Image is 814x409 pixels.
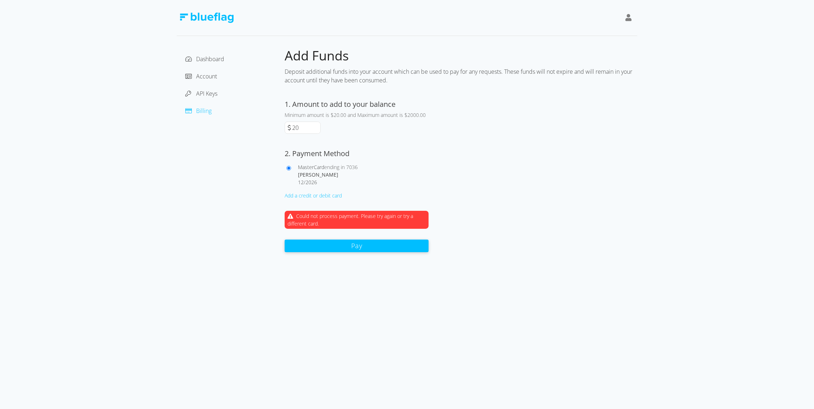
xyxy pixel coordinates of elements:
[298,164,324,171] span: MasterCard
[285,240,429,252] button: Pay
[285,99,395,109] label: 1. Amount to add to your balance
[298,179,304,186] span: 12
[285,111,429,119] div: Minimum amount is $20.00 and Maximum amount is $2000.00
[185,72,217,80] a: Account
[285,64,637,87] div: Deposit additional funds into your account which can be used to pay for any requests. These funds...
[196,72,217,80] span: Account
[285,192,429,199] div: Add a credit or debit card
[196,107,212,115] span: Billing
[324,164,358,171] span: ending in 7036
[288,213,413,227] span: Could not process payment. Please try again or try a different card.
[185,107,212,115] a: Billing
[180,13,234,23] img: Blue Flag Logo
[285,47,349,64] span: Add Funds
[196,90,217,97] span: API Keys
[185,55,224,63] a: Dashboard
[304,179,306,186] span: /
[196,55,224,63] span: Dashboard
[285,149,349,158] label: 2. Payment Method
[306,179,317,186] span: 2026
[298,171,429,178] div: [PERSON_NAME]
[185,90,217,97] a: API Keys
